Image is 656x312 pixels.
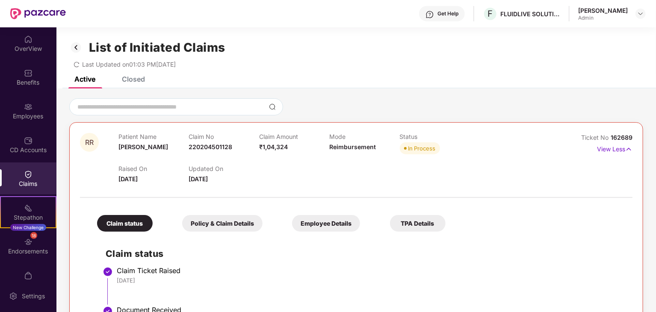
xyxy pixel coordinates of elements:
div: Active [74,75,95,83]
img: svg+xml;base64,PHN2ZyB4bWxucz0iaHR0cDovL3d3dy53My5vcmcvMjAwMC9zdmciIHdpZHRoPSIxNyIgaGVpZ2h0PSIxNy... [625,144,632,154]
div: New Challenge [10,224,46,231]
span: 220204501128 [189,143,232,150]
span: [DATE] [118,175,138,182]
div: 18 [30,232,37,239]
div: Closed [122,75,145,83]
p: Mode [329,133,399,140]
img: svg+xml;base64,PHN2ZyBpZD0iRW1wbG95ZWVzIiB4bWxucz0iaHR0cDovL3d3dy53My5vcmcvMjAwMC9zdmciIHdpZHRoPS... [24,103,33,111]
p: Claim Amount [259,133,329,140]
div: Settings [19,292,47,300]
span: 162689 [611,134,632,141]
div: Policy & Claim Details [182,215,263,232]
img: svg+xml;base64,PHN2ZyBpZD0iRW5kb3JzZW1lbnRzIiB4bWxucz0iaHR0cDovL3d3dy53My5vcmcvMjAwMC9zdmciIHdpZH... [24,238,33,246]
img: svg+xml;base64,PHN2ZyB3aWR0aD0iMzIiIGhlaWdodD0iMzIiIHZpZXdCb3g9IjAgMCAzMiAzMiIgZmlsbD0ibm9uZSIgeG... [69,40,83,55]
img: svg+xml;base64,PHN2ZyBpZD0iQ2xhaW0iIHhtbG5zPSJodHRwOi8vd3d3LnczLm9yZy8yMDAwL3N2ZyIgd2lkdGg9IjIwIi... [24,170,33,179]
div: TPA Details [390,215,446,232]
div: Claim Ticket Raised [117,266,624,275]
img: svg+xml;base64,PHN2ZyB4bWxucz0iaHR0cDovL3d3dy53My5vcmcvMjAwMC9zdmciIHdpZHRoPSIyMSIgaGVpZ2h0PSIyMC... [24,204,33,212]
div: In Process [408,144,436,153]
img: svg+xml;base64,PHN2ZyBpZD0iU3RlcC1Eb25lLTMyeDMyIiB4bWxucz0iaHR0cDovL3d3dy53My5vcmcvMjAwMC9zdmciIH... [103,267,113,277]
h1: List of Initiated Claims [89,40,225,55]
img: svg+xml;base64,PHN2ZyBpZD0iU2V0dGluZy0yMHgyMCIgeG1sbnM9Imh0dHA6Ly93d3cudzMub3JnLzIwMDAvc3ZnIiB3aW... [9,292,18,300]
p: Status [400,133,470,140]
p: Patient Name [118,133,189,140]
div: [DATE] [117,277,624,284]
div: FLUIDLIVE SOLUTIONS [500,10,560,18]
h2: Claim status [106,247,624,261]
span: Ticket No [581,134,611,141]
div: Stepathon [1,213,56,222]
img: New Pazcare Logo [10,8,66,19]
img: svg+xml;base64,PHN2ZyBpZD0iSG9tZSIgeG1sbnM9Imh0dHA6Ly93d3cudzMub3JnLzIwMDAvc3ZnIiB3aWR0aD0iMjAiIG... [24,35,33,44]
div: Get Help [437,10,458,17]
div: Admin [578,15,628,21]
img: svg+xml;base64,PHN2ZyBpZD0iTXlfT3JkZXJzIiBkYXRhLW5hbWU9Ik15IE9yZGVycyIgeG1sbnM9Imh0dHA6Ly93d3cudz... [24,271,33,280]
span: redo [74,61,80,68]
span: Reimbursement [329,143,376,150]
img: svg+xml;base64,PHN2ZyBpZD0iQ0RfQWNjb3VudHMiIGRhdGEtbmFtZT0iQ0QgQWNjb3VudHMiIHhtbG5zPSJodHRwOi8vd3... [24,136,33,145]
img: svg+xml;base64,PHN2ZyBpZD0iQmVuZWZpdHMiIHhtbG5zPSJodHRwOi8vd3d3LnczLm9yZy8yMDAwL3N2ZyIgd2lkdGg9Ij... [24,69,33,77]
div: [PERSON_NAME] [578,6,628,15]
p: Claim No [189,133,259,140]
p: Updated On [189,165,259,172]
span: Last Updated on 01:03 PM[DATE] [82,61,176,68]
img: svg+xml;base64,PHN2ZyBpZD0iSGVscC0zMngzMiIgeG1sbnM9Imh0dHA6Ly93d3cudzMub3JnLzIwMDAvc3ZnIiB3aWR0aD... [426,10,434,19]
img: svg+xml;base64,PHN2ZyBpZD0iU2VhcmNoLTMyeDMyIiB4bWxucz0iaHR0cDovL3d3dy53My5vcmcvMjAwMC9zdmciIHdpZH... [269,103,276,110]
span: [PERSON_NAME] [118,143,168,150]
div: Claim status [97,215,153,232]
span: RR [85,139,94,146]
span: [DATE] [189,175,208,182]
img: svg+xml;base64,PHN2ZyBpZD0iRHJvcGRvd24tMzJ4MzIiIHhtbG5zPSJodHRwOi8vd3d3LnczLm9yZy8yMDAwL3N2ZyIgd2... [637,10,644,17]
div: Employee Details [292,215,360,232]
p: Raised On [118,165,189,172]
p: View Less [597,142,632,154]
span: F [488,9,493,19]
span: ₹1,04,324 [259,143,288,150]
